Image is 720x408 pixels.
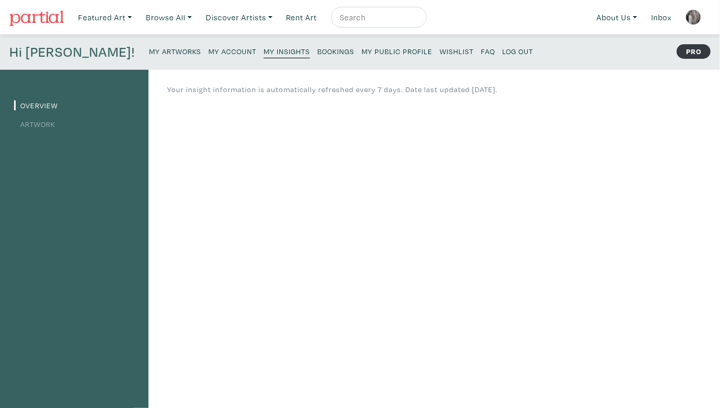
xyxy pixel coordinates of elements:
[264,46,310,56] small: My Insights
[647,7,676,28] a: Inbox
[440,44,474,58] a: Wishlist
[339,11,417,24] input: Search
[208,46,256,56] small: My Account
[317,46,354,56] small: Bookings
[14,119,55,129] a: Artwork
[149,46,201,56] small: My Artworks
[14,100,58,110] a: Overview
[502,44,533,58] a: Log Out
[208,44,256,58] a: My Account
[686,9,701,25] img: phpThumb.php
[481,44,495,58] a: FAQ
[264,44,310,58] a: My Insights
[282,7,322,28] a: Rent Art
[9,44,135,60] h4: Hi [PERSON_NAME]!
[73,7,136,28] a: Featured Art
[362,46,432,56] small: My Public Profile
[149,44,201,58] a: My Artworks
[362,44,432,58] a: My Public Profile
[677,44,711,59] strong: PRO
[502,46,533,56] small: Log Out
[592,7,642,28] a: About Us
[141,7,196,28] a: Browse All
[201,7,277,28] a: Discover Artists
[440,46,474,56] small: Wishlist
[317,44,354,58] a: Bookings
[167,84,498,95] p: Your insight information is automatically refreshed every 7 days. Date last updated [DATE].
[481,46,495,56] small: FAQ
